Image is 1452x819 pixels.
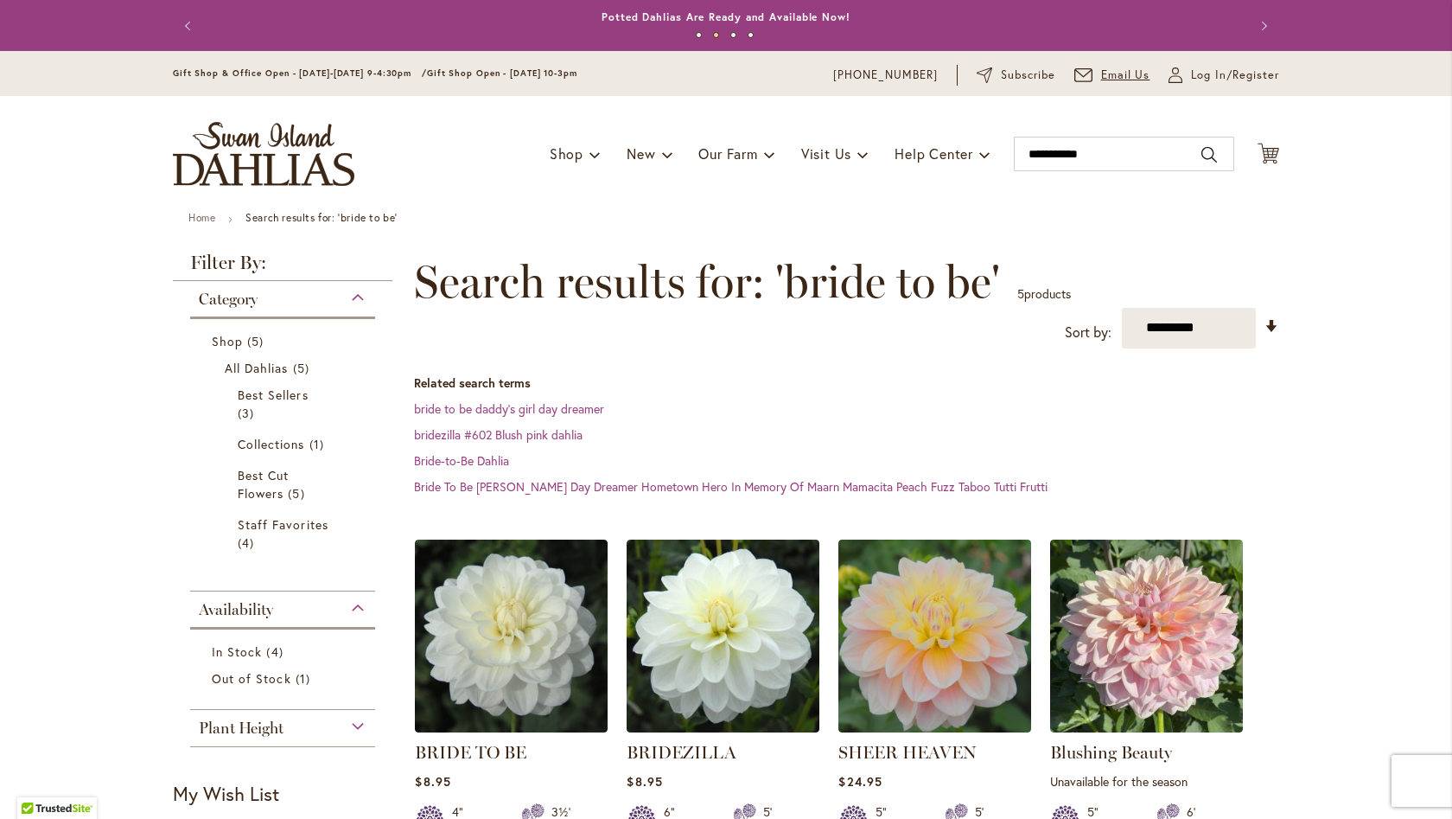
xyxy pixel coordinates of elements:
button: Next [1245,9,1279,43]
a: Potted Dahlias Are Ready and Available Now! [602,10,850,23]
span: Search results for: 'bride to be' [414,256,1000,308]
span: 4 [266,643,287,661]
a: In Stock 4 [212,643,358,661]
a: SHEER HEAVEN [838,720,1031,736]
span: Availability [199,600,273,619]
button: 3 of 4 [730,32,736,38]
span: Best Cut Flowers [238,467,289,502]
a: Bride To Be [PERSON_NAME] Day Dreamer Hometown Hero In Memory Of Maarn Mamacita Peach Fuzz Taboo ... [414,478,1048,495]
a: bridezilla #602 Blush pink dahlia [414,426,583,443]
span: Subscribe [1001,67,1055,84]
span: $8.95 [415,773,450,790]
span: 5 [288,484,309,502]
span: Best Sellers [238,387,309,403]
span: In Stock [212,643,262,660]
span: Gift Shop & Office Open - [DATE]-[DATE] 9-4:30pm / [173,67,427,79]
span: Collections [238,436,305,452]
a: Blushing Beauty [1050,720,1243,736]
a: Shop [212,332,358,350]
span: Visit Us [801,144,851,163]
span: Plant Height [199,719,283,738]
span: All Dahlias [225,360,289,376]
a: Best Sellers [238,386,332,422]
span: $8.95 [627,773,662,790]
a: Email Us [1074,67,1150,84]
iframe: Launch Accessibility Center [13,758,61,806]
span: Out of Stock [212,670,291,687]
a: BRIDEZILLA [627,742,736,763]
span: Category [199,290,258,309]
a: Best Cut Flowers [238,466,332,502]
span: 5 [247,332,268,350]
a: Subscribe [977,67,1055,84]
p: products [1017,280,1071,308]
label: Sort by: [1065,317,1111,349]
img: SHEER HEAVEN [838,540,1031,733]
a: Home [188,211,215,224]
span: Staff Favorites [238,516,328,533]
a: Log In/Register [1169,67,1279,84]
a: Blushing Beauty [1050,742,1172,763]
strong: Search results for: 'bride to be' [245,211,398,224]
strong: My Wish List [173,781,279,806]
a: Bride-to-Be Dahlia [414,452,509,469]
a: [PHONE_NUMBER] [833,67,938,84]
span: Gift Shop Open - [DATE] 10-3pm [427,67,577,79]
img: BRIDEZILLA [627,540,819,733]
a: BRIDE TO BE [415,742,526,763]
a: BRIDE TO BE [415,720,608,736]
img: BRIDE TO BE [415,540,608,733]
span: Email Us [1101,67,1150,84]
span: 4 [238,534,258,552]
span: 3 [238,404,258,422]
a: store logo [173,122,354,186]
strong: Filter By: [173,253,392,281]
span: Log In/Register [1191,67,1279,84]
p: Unavailable for the season [1050,773,1243,790]
span: Help Center [895,144,973,163]
span: 5 [1017,285,1024,302]
span: $24.95 [838,773,882,790]
span: 1 [309,435,328,453]
a: bride to be daddy’s girl day dreamer [414,400,604,417]
a: Out of Stock 1 [212,669,358,688]
span: Shop [550,144,583,163]
a: All Dahlias [225,359,345,377]
a: Collections [238,435,332,453]
img: Blushing Beauty [1050,540,1243,733]
span: New [627,144,655,163]
span: 1 [296,669,315,688]
a: Staff Favorites [238,515,332,552]
button: 1 of 4 [696,32,702,38]
span: 5 [293,359,314,377]
button: 2 of 4 [713,32,719,38]
a: SHEER HEAVEN [838,742,977,763]
span: Shop [212,333,243,349]
button: Previous [173,9,207,43]
button: 4 of 4 [748,32,754,38]
a: BRIDEZILLA [627,720,819,736]
dt: Related search terms [414,374,1279,392]
span: Our Farm [698,144,757,163]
